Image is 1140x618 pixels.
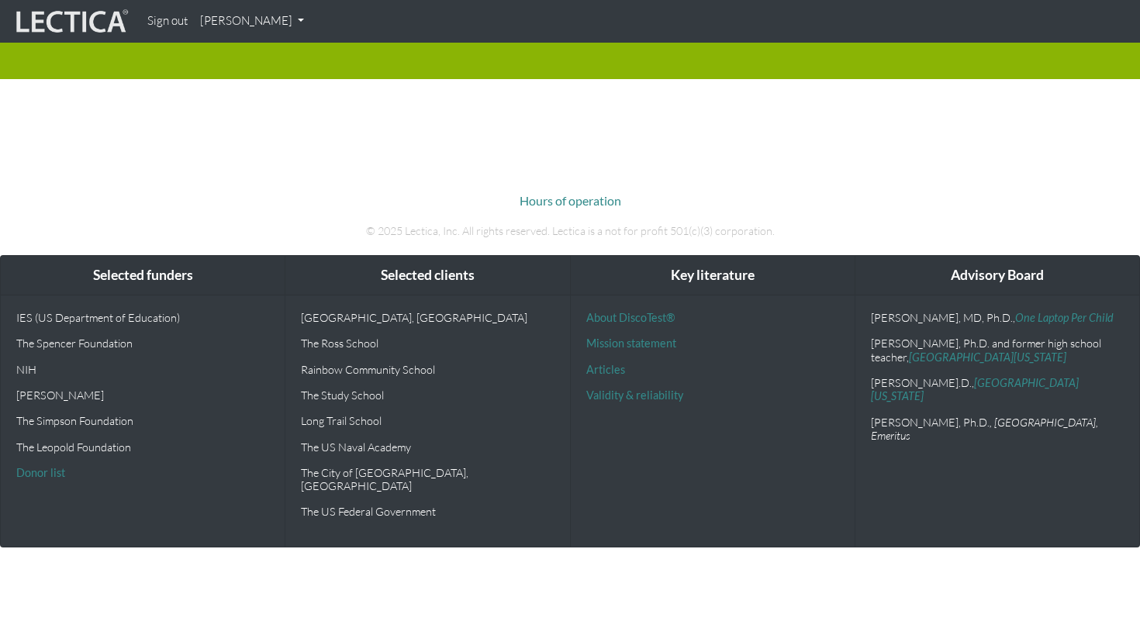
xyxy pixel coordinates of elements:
p: [PERSON_NAME], Ph.D. [871,416,1124,443]
div: Selected clients [285,256,569,295]
a: About DiscoTest® [586,311,675,324]
p: The Spencer Foundation [16,337,269,350]
p: [PERSON_NAME] [16,388,269,402]
p: © 2025 Lectica, Inc. All rights reserved. Lectica is a not for profit 501(c)(3) corporation. [140,223,1000,240]
p: [GEOGRAPHIC_DATA], [GEOGRAPHIC_DATA] [301,311,554,324]
a: [GEOGRAPHIC_DATA][US_STATE] [909,350,1066,364]
a: One Laptop Per Child [1015,311,1114,324]
p: Long Trail School [301,414,554,427]
p: Rainbow Community School [301,363,554,376]
p: IES (US Department of Education) [16,311,269,324]
img: lecticalive [12,7,129,36]
a: Articles [586,363,625,376]
a: Mission statement [586,337,676,350]
p: [PERSON_NAME], Ph.D. and former high school teacher, [871,337,1124,364]
p: The Simpson Foundation [16,414,269,427]
p: The City of [GEOGRAPHIC_DATA], [GEOGRAPHIC_DATA] [301,466,554,493]
a: [PERSON_NAME] [194,6,310,36]
a: Validity & reliability [586,388,683,402]
a: Hours of operation [520,193,621,208]
a: Sign out [141,6,194,36]
p: [PERSON_NAME], MD, Ph.D., [871,311,1124,324]
p: The Leopold Foundation [16,440,269,454]
p: The Ross School [301,337,554,350]
p: NIH [16,363,269,376]
em: , [GEOGRAPHIC_DATA], Emeritus [871,416,1098,442]
div: Advisory Board [855,256,1139,295]
div: Key literature [571,256,855,295]
p: [PERSON_NAME].D., [871,376,1124,403]
div: Selected funders [1,256,285,295]
p: The US Naval Academy [301,440,554,454]
p: The Study School [301,388,554,402]
a: Donor list [16,466,65,479]
p: The US Federal Government [301,505,554,518]
a: [GEOGRAPHIC_DATA][US_STATE] [871,376,1079,402]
